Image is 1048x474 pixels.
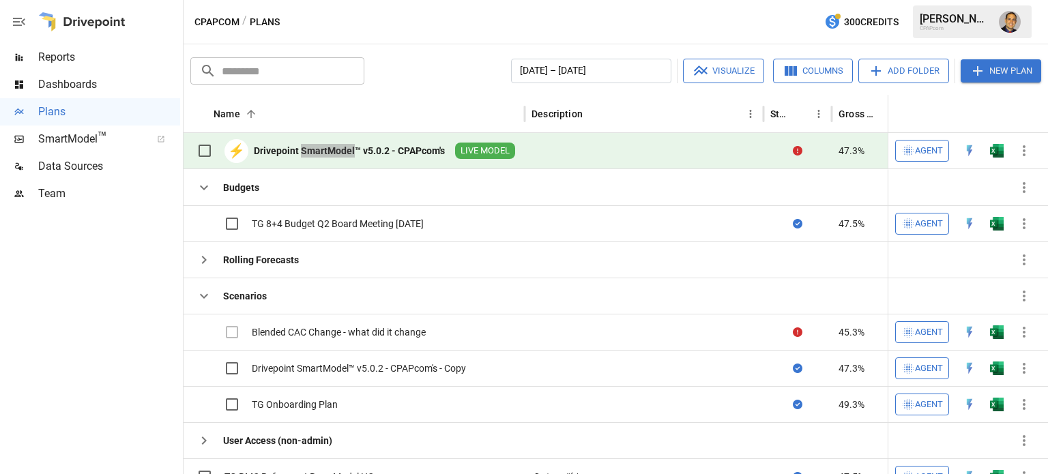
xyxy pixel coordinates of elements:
button: Sort [242,104,261,123]
span: 47.3% [839,361,864,375]
button: Agent [895,140,949,162]
img: quick-edit-flash.b8aec18c.svg [963,361,976,375]
div: Open in Excel [990,144,1004,158]
button: Agent [895,213,949,235]
span: Team [38,186,180,202]
div: User Access (non-admin) [223,434,332,447]
button: Sort [790,104,809,123]
button: CPAPcom [194,14,239,31]
div: Drivepoint SmartModel™ v5.0.2 - CPAPcom's - Copy [252,361,466,375]
span: Agent [915,216,943,232]
span: Reports [38,49,180,65]
button: Add Folder [858,59,949,83]
div: Sync complete [793,398,802,411]
div: Status [770,108,789,119]
div: TG 8+4 Budget Q2 Board Meeting [DATE] [252,217,424,231]
div: Sync complete [793,361,802,375]
div: Sync complete [793,217,802,231]
button: Sort [1019,104,1038,123]
div: Open in Quick Edit [963,325,976,339]
div: / [242,14,247,31]
button: Columns [773,59,853,83]
button: Sort [584,104,603,123]
div: Description [532,108,583,119]
span: Agent [915,361,943,376]
button: Sort [879,104,898,123]
button: New Plan [961,59,1041,83]
div: TG Onboarding Plan [252,398,338,411]
span: SmartModel [38,131,142,147]
button: [DATE] – [DATE] [511,59,671,83]
img: quick-edit-flash.b8aec18c.svg [963,217,976,231]
div: Open in Excel [990,361,1004,375]
button: Status column menu [809,104,828,123]
span: LIVE MODEL [455,145,515,158]
div: CPAPcom [920,25,991,31]
span: Plans [38,104,180,120]
img: excel-icon.76473adf.svg [990,361,1004,375]
div: Open in Excel [990,217,1004,231]
div: Blended CAC Change - what did it change [252,325,426,339]
span: 45.3% [839,325,864,339]
div: Drivepoint SmartModel™ v5.0.2 - CPAPcom's [254,144,445,158]
span: Agent [915,397,943,413]
button: 300Credits [819,10,904,35]
div: Open in Excel [990,398,1004,411]
div: Name [214,108,240,119]
img: Tom Gatto [999,11,1021,33]
span: Agent [915,143,943,159]
span: Dashboards [38,76,180,93]
img: excel-icon.76473adf.svg [990,398,1004,411]
div: Open in Quick Edit [963,361,976,375]
div: Open in Quick Edit [963,217,976,231]
span: 47.5% [839,217,864,231]
img: quick-edit-flash.b8aec18c.svg [963,144,976,158]
span: Data Sources [38,158,180,175]
div: Gross Margin [839,108,877,119]
img: excel-icon.76473adf.svg [990,325,1004,339]
div: Open in Excel [990,325,1004,339]
span: 49.3% [839,398,864,411]
div: Budgets [223,181,259,194]
div: Open in Quick Edit [963,398,976,411]
div: Open in Quick Edit [963,144,976,158]
button: Visualize [683,59,764,83]
img: excel-icon.76473adf.svg [990,144,1004,158]
div: ⚡ [224,139,248,163]
button: Agent [895,321,949,343]
div: [PERSON_NAME] [920,12,991,25]
img: excel-icon.76473adf.svg [990,217,1004,231]
span: Agent [915,325,943,340]
div: Scenarios [223,289,267,303]
button: Agent [895,394,949,415]
span: ™ [98,129,107,146]
button: Tom Gatto [991,3,1029,41]
img: quick-edit-flash.b8aec18c.svg [963,325,976,339]
img: quick-edit-flash.b8aec18c.svg [963,398,976,411]
button: Description column menu [741,104,760,123]
span: 47.3% [839,144,864,158]
div: Rolling Forecasts [223,253,299,267]
button: Agent [895,357,949,379]
span: 300 Credits [844,14,899,31]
